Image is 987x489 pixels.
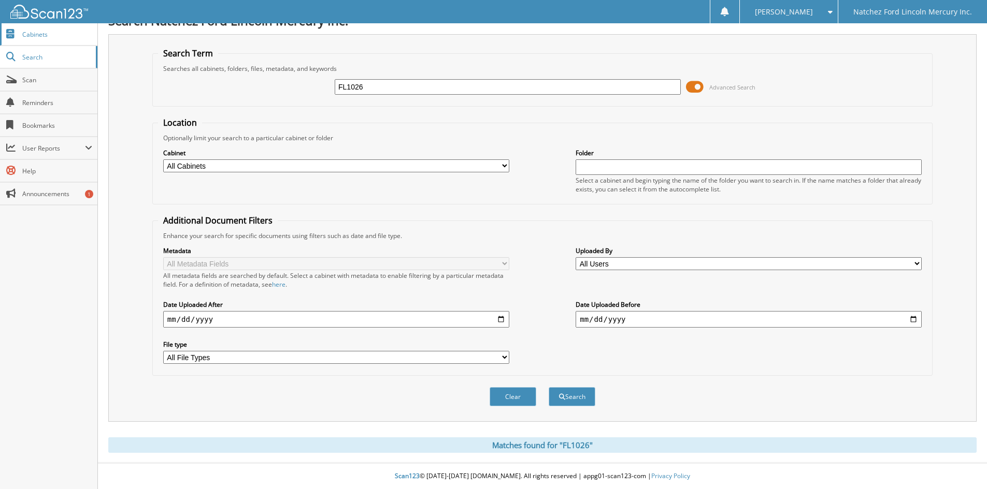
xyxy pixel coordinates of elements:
[163,271,509,289] div: All metadata fields are searched by default. Select a cabinet with metadata to enable filtering b...
[755,9,813,15] span: [PERSON_NAME]
[490,387,536,406] button: Clear
[163,300,509,309] label: Date Uploaded After
[10,5,88,19] img: scan123-logo-white.svg
[108,437,977,453] div: Matches found for "FL1026"
[709,83,755,91] span: Advanced Search
[576,149,922,157] label: Folder
[576,176,922,194] div: Select a cabinet and begin typing the name of the folder you want to search in. If the name match...
[158,48,218,59] legend: Search Term
[576,311,922,328] input: end
[22,76,92,84] span: Scan
[163,311,509,328] input: start
[576,246,922,255] label: Uploaded By
[22,53,91,62] span: Search
[272,280,285,289] a: here
[163,246,509,255] label: Metadata
[22,189,92,198] span: Announcements
[22,121,92,130] span: Bookmarks
[163,149,509,157] label: Cabinet
[158,231,927,240] div: Enhance your search for specific documents using filters such as date and file type.
[163,340,509,349] label: File type
[395,471,420,480] span: Scan123
[158,64,927,73] div: Searches all cabinets, folders, files, metadata, and keywords
[853,9,972,15] span: Natchez Ford Lincoln Mercury Inc.
[576,300,922,309] label: Date Uploaded Before
[22,167,92,175] span: Help
[22,98,92,107] span: Reminders
[158,134,927,142] div: Optionally limit your search to a particular cabinet or folder
[651,471,690,480] a: Privacy Policy
[22,144,85,153] span: User Reports
[158,215,278,226] legend: Additional Document Filters
[85,190,93,198] div: 1
[158,117,202,128] legend: Location
[549,387,595,406] button: Search
[22,30,92,39] span: Cabinets
[98,464,987,489] div: © [DATE]-[DATE] [DOMAIN_NAME]. All rights reserved | appg01-scan123-com |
